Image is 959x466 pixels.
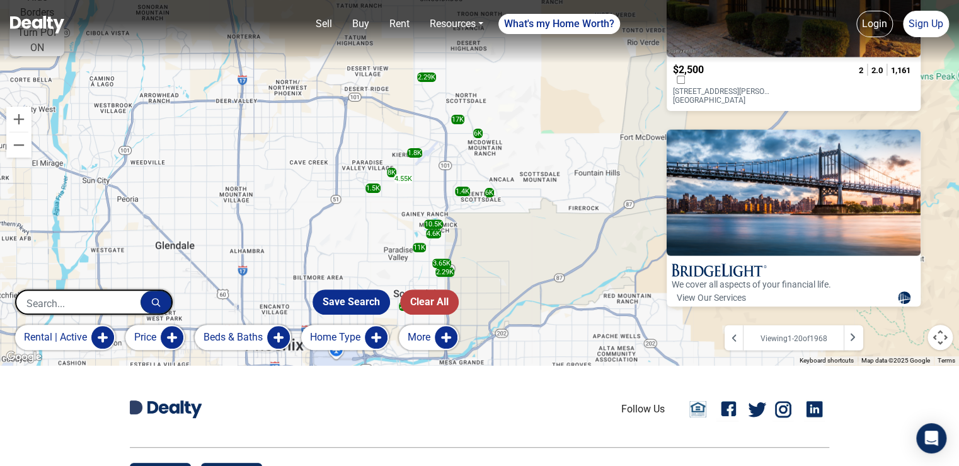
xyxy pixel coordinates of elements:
[16,291,141,316] input: Search...
[10,16,64,33] img: Dealty - Buy, Sell & Rent Homes
[685,400,710,419] a: Email
[673,87,774,105] p: [STREET_ADDRESS][PERSON_NAME] [GEOGRAPHIC_DATA]
[621,402,665,417] li: Follow Us
[916,423,946,453] div: Open Intercom Messenger
[744,333,843,344] div: Viewing 1 - 20 of 1968
[6,107,32,132] button: Zoom in
[384,11,415,37] a: Rent
[407,148,422,158] div: 1.8K
[130,400,142,414] img: Dealty D
[859,66,863,75] span: 2
[399,325,459,350] button: More
[15,325,115,350] button: rental | active
[394,174,413,183] div: 4.55K
[903,11,949,37] a: Sign Up
[498,14,620,34] a: What's my Home Worth?
[125,325,185,350] button: Price
[473,129,483,138] div: 6K
[417,73,436,82] div: 2.29K
[772,397,798,422] a: Instagram
[677,293,746,303] span: View Our Services
[6,428,44,466] iframe: BigID CMP Widget
[938,357,955,364] a: Terms (opens in new tab)
[927,325,953,350] button: Map camera controls
[195,325,291,350] button: Beds & Baths
[856,11,893,37] a: Login
[313,289,390,315] button: Save Search
[400,289,459,315] button: Clear All
[673,76,689,84] label: Compare
[716,397,742,422] a: Facebook
[311,11,337,37] a: Sell
[898,291,910,304] img: Website Logo
[748,397,766,422] a: Twitter
[6,132,32,158] button: Zoom out
[804,397,829,422] a: Linkedin
[426,229,441,238] div: 4.6K
[891,66,910,75] span: 1,161
[425,11,488,37] a: Resources
[672,279,916,289] p: We cover all aspects of your financial life.
[365,183,381,193] div: 1.5K
[435,267,454,277] div: 2.29K
[301,325,389,350] button: Home Type
[485,188,494,197] div: 6K
[673,64,704,76] span: $2,500
[147,400,202,418] img: Dealty
[451,115,464,124] div: 17K
[672,256,766,279] img: New York City Bridge
[413,243,426,252] div: 11K
[455,187,470,196] div: 1.4K
[871,66,883,75] span: 2.0
[347,11,374,37] a: Buy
